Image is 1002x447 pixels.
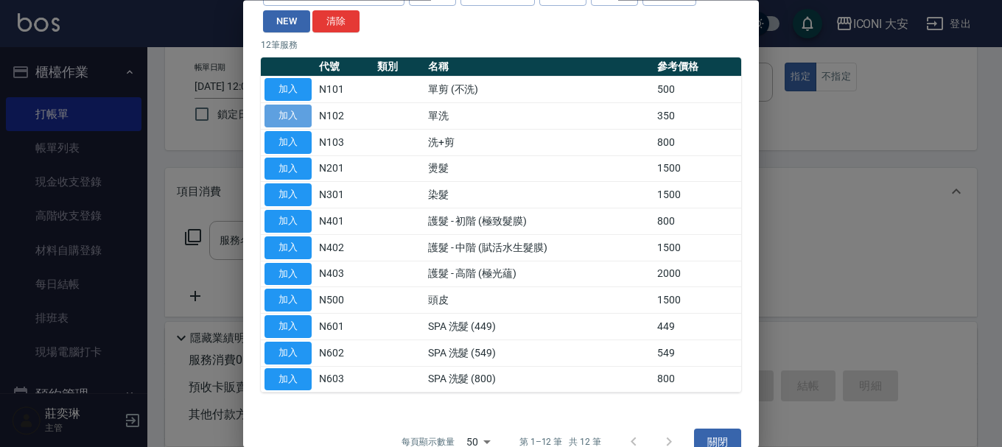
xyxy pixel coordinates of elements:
td: N602 [315,340,374,367]
th: 類別 [374,58,424,77]
td: N301 [315,182,374,208]
td: 2000 [654,261,741,288]
td: 單剪 (不洗) [424,77,654,103]
button: 加入 [264,158,312,180]
td: 350 [654,103,741,130]
td: 1500 [654,287,741,314]
td: 1500 [654,156,741,183]
td: 護髮 - 中階 (賦活水生髮膜) [424,235,654,261]
button: 加入 [264,105,312,128]
td: 洗+剪 [424,130,654,156]
td: N601 [315,314,374,340]
button: 加入 [264,368,312,391]
button: 加入 [264,236,312,259]
td: N102 [315,103,374,130]
td: 染髮 [424,182,654,208]
td: 燙髮 [424,156,654,183]
td: 549 [654,340,741,367]
td: 500 [654,77,741,103]
td: 800 [654,130,741,156]
td: SPA 洗髮 (549) [424,340,654,367]
p: 12 筆服務 [261,39,741,52]
th: 代號 [315,58,374,77]
td: 800 [654,367,741,393]
td: N101 [315,77,374,103]
td: N500 [315,287,374,314]
td: N402 [315,235,374,261]
th: 參考價格 [654,58,741,77]
button: 加入 [264,131,312,154]
th: 名稱 [424,58,654,77]
button: 加入 [264,211,312,233]
td: SPA 洗髮 (800) [424,367,654,393]
button: 加入 [264,316,312,339]
button: 加入 [264,289,312,312]
td: 單洗 [424,103,654,130]
td: 449 [654,314,741,340]
button: 清除 [312,10,360,33]
td: SPA 洗髮 (449) [424,314,654,340]
td: N401 [315,208,374,235]
td: N103 [315,130,374,156]
button: NEW [263,10,310,33]
button: 加入 [264,184,312,207]
td: 1500 [654,235,741,261]
td: 800 [654,208,741,235]
td: 護髮 - 初階 (極致髮膜) [424,208,654,235]
td: 護髮 - 高階 (極光蘊) [424,261,654,288]
button: 加入 [264,342,312,365]
td: N201 [315,156,374,183]
td: 頭皮 [424,287,654,314]
td: N403 [315,261,374,288]
button: 加入 [264,79,312,102]
td: 1500 [654,182,741,208]
button: 加入 [264,263,312,286]
td: N603 [315,367,374,393]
